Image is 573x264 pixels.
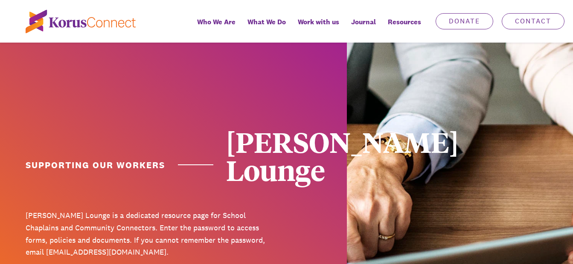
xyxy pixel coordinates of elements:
[436,13,493,29] a: Donate
[351,16,376,28] span: Journal
[26,209,280,258] p: [PERSON_NAME] Lounge is a dedicated resource page for School Chaplains and Community Connectors. ...
[241,12,292,43] a: What We Do
[502,13,564,29] a: Contact
[292,12,345,43] a: Work with us
[298,16,339,28] span: Work with us
[382,12,427,43] div: Resources
[247,16,286,28] span: What We Do
[191,12,241,43] a: Who We Are
[26,159,213,171] h1: Supporting Our Workers
[197,16,236,28] span: Who We Are
[345,12,382,43] a: Journal
[226,128,481,184] div: [PERSON_NAME] Lounge
[26,10,136,33] img: korus-connect%2Fc5177985-88d5-491d-9cd7-4a1febad1357_logo.svg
